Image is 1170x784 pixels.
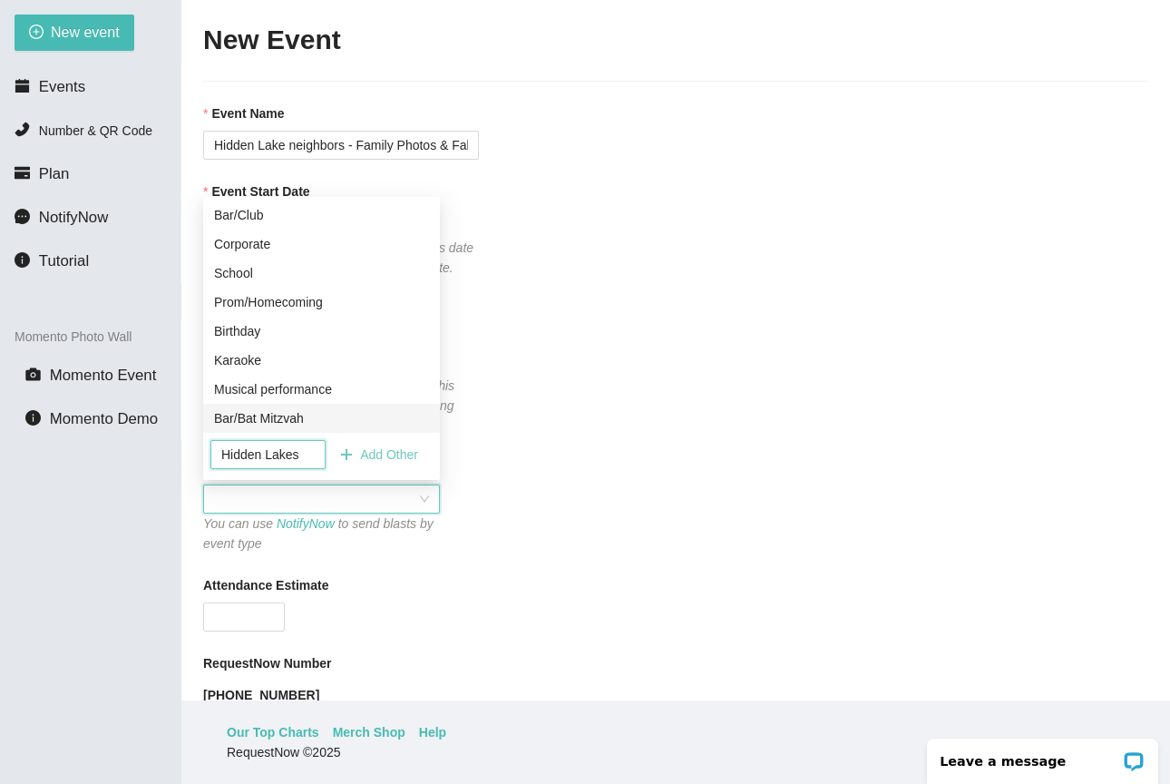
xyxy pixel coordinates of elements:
[211,181,309,201] b: Event Start Date
[915,727,1170,784] iframe: LiveChat chat widget
[211,103,284,123] b: Event Name
[203,688,319,702] b: [PHONE_NUMBER]
[50,367,157,384] span: Momento Event
[39,252,89,269] span: Tutorial
[29,24,44,42] span: plus-circle
[333,722,405,742] a: Merch Shop
[25,410,41,426] span: info-circle
[203,131,479,160] input: Janet's and Mark's Wedding
[326,440,433,469] button: plusAdd Other
[203,514,440,554] div: You can use to send blasts by event type
[15,122,30,137] span: phone
[203,575,328,595] b: Attendance Estimate
[214,292,429,312] div: Prom/Homecoming
[15,165,30,181] span: credit-card
[203,375,440,404] div: Musical performance
[214,263,429,283] div: School
[39,209,108,226] span: NotifyNow
[203,653,332,673] b: RequestNow Number
[227,742,1120,762] div: RequestNow © 2025
[203,259,440,288] div: School
[227,722,319,742] a: Our Top Charts
[50,410,158,427] span: Momento Demo
[340,448,353,463] span: plus
[203,404,440,433] div: Bar/Bat Mitzvah
[360,445,418,465] span: Add Other
[15,209,30,224] span: message
[210,440,326,469] input: Other...
[39,165,70,182] span: Plan
[214,205,429,225] div: Bar/Club
[39,123,152,138] span: Number & QR Code
[15,252,30,268] span: info-circle
[203,22,1148,59] h2: New Event
[15,15,134,51] button: plus-circleNew event
[214,234,429,254] div: Corporate
[214,379,429,399] div: Musical performance
[214,350,429,370] div: Karaoke
[15,78,30,93] span: calendar
[203,230,440,259] div: Corporate
[51,21,120,44] span: New event
[419,722,446,742] a: Help
[39,78,85,95] span: Events
[214,321,429,341] div: Birthday
[203,346,440,375] div: Karaoke
[214,408,429,428] div: Bar/Bat Mitzvah
[203,201,440,230] div: Bar/Club
[203,288,440,317] div: Prom/Homecoming
[277,516,335,531] a: NotifyNow
[203,317,440,346] div: Birthday
[25,367,41,382] span: camera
